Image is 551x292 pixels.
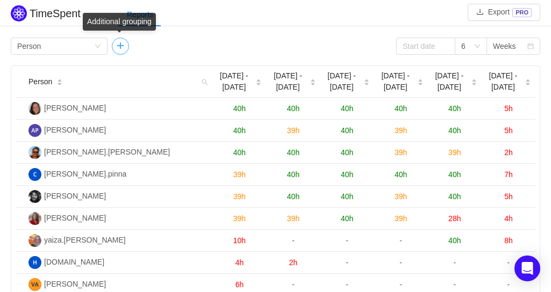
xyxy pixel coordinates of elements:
span: 4h [235,258,244,267]
i: icon: down [474,43,481,50]
span: [DATE] - [DATE] [378,70,413,93]
span: 40h [448,236,461,245]
span: 40h [341,214,353,223]
i: icon: caret-down [256,82,262,85]
span: 2h [289,258,298,267]
span: 40h [448,104,461,113]
img: VA [28,278,41,291]
i: icon: caret-down [525,82,531,85]
span: 2h [504,148,513,157]
span: yaiza.[PERSON_NAME] [44,236,126,244]
input: Start date [396,38,455,55]
span: 40h [287,170,299,179]
div: Person [17,38,41,54]
span: [DOMAIN_NAME] [44,258,104,266]
i: icon: caret-down [57,82,63,85]
div: Reports [118,3,162,27]
span: [DATE] - [DATE] [486,70,520,93]
span: 5h [504,126,513,135]
span: Person [28,76,52,87]
i: icon: caret-up [310,77,316,81]
img: M [28,146,41,159]
div: Sort [56,77,63,85]
div: Sort [363,77,370,85]
span: [PERSON_NAME] [44,192,106,200]
span: [DATE] - [DATE] [270,70,305,93]
span: [PERSON_NAME] [44,126,106,134]
span: - [399,236,402,245]
span: - [346,236,348,245]
span: 39h [233,214,246,223]
button: icon: plus [112,38,129,55]
span: 10h [233,236,246,245]
span: 39h [395,214,407,223]
span: [DATE] - [DATE] [325,70,359,93]
span: - [292,280,295,289]
span: 39h [287,214,299,223]
i: icon: caret-down [417,82,423,85]
span: 40h [395,170,407,179]
span: 39h [233,192,246,201]
span: 39h [233,170,246,179]
span: 40h [233,126,246,135]
div: Sort [525,77,531,85]
span: 40h [341,192,353,201]
span: 39h [395,148,407,157]
span: [DATE] - [DATE] [217,70,251,93]
span: [PERSON_NAME] [44,104,106,112]
span: 40h [395,104,407,113]
span: [PERSON_NAME] [44,280,106,288]
i: icon: search [197,66,212,97]
span: 8h [504,236,513,245]
img: Quantify logo [11,5,27,21]
span: 40h [233,148,246,157]
span: 28h [448,214,461,223]
h2: TimeSpent [30,8,81,19]
span: 39h [287,126,299,135]
span: 39h [395,192,407,201]
span: - [399,280,402,289]
span: [PERSON_NAME].[PERSON_NAME] [44,148,170,156]
span: 39h [395,126,407,135]
i: icon: caret-up [417,77,423,81]
i: icon: caret-up [471,77,477,81]
span: - [346,258,348,267]
span: - [292,236,295,245]
span: 40h [287,104,299,113]
span: [DATE] - [DATE] [432,70,467,93]
span: [PERSON_NAME] [44,214,106,222]
span: 40h [341,148,353,157]
div: Sort [417,77,424,85]
span: 40h [448,170,461,179]
i: icon: caret-up [525,77,531,81]
span: 5h [504,192,513,201]
div: Sort [471,77,477,85]
div: 6 [461,38,466,54]
span: [PERSON_NAME].pinna [44,170,126,178]
span: 40h [448,192,461,201]
span: - [453,258,456,267]
div: Weeks [493,38,516,54]
span: 5h [504,104,513,113]
i: icon: down [95,43,101,50]
i: icon: caret-down [363,82,369,85]
i: icon: caret-up [57,77,63,81]
img: H [28,256,41,269]
img: SL [28,212,41,225]
img: Y [28,234,41,247]
span: 40h [341,104,353,113]
div: Open Intercom Messenger [514,255,540,281]
span: - [399,258,402,267]
span: - [346,280,348,289]
i: icon: caret-down [310,82,316,85]
span: 40h [287,192,299,201]
i: icon: caret-up [363,77,369,81]
span: 39h [448,148,461,157]
div: Additional grouping [83,13,156,31]
div: Sort [255,77,262,85]
button: icon: downloadExportPRO [468,4,540,21]
span: 40h [448,126,461,135]
img: C [28,168,41,181]
span: 6h [235,280,244,289]
span: 40h [287,148,299,157]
